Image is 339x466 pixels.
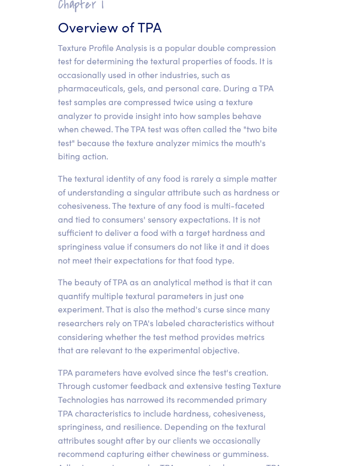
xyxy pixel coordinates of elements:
p: Texture Profile Analysis is a popular double compression test for determining the textural proper... [58,41,281,163]
p: The textural identity of any food is rarely a simple matter of understanding a singular attribute... [58,172,281,267]
p: The beauty of TPA as an analytical method is that it can quantify multiple textural parameters in... [58,275,281,357]
h3: Overview of TPA [58,17,281,36]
